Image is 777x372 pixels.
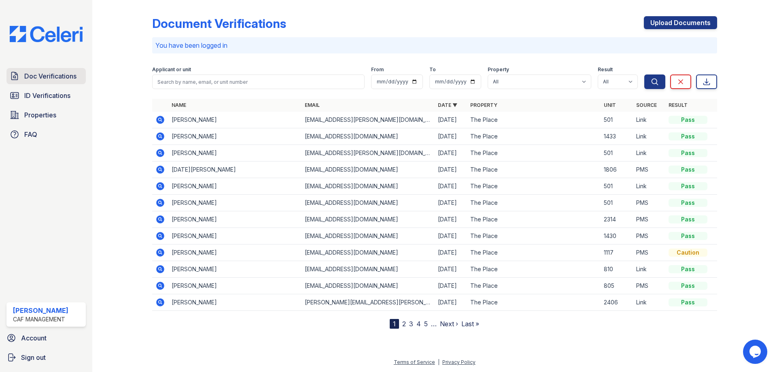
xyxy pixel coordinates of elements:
[467,294,600,311] td: The Place
[24,110,56,120] span: Properties
[438,359,439,365] div: |
[669,116,707,124] div: Pass
[435,195,467,211] td: [DATE]
[301,145,435,162] td: [EMAIL_ADDRESS][PERSON_NAME][DOMAIN_NAME]
[301,178,435,195] td: [EMAIL_ADDRESS][DOMAIN_NAME]
[301,244,435,261] td: [EMAIL_ADDRESS][DOMAIN_NAME]
[152,66,191,73] label: Applicant or unit
[168,145,301,162] td: [PERSON_NAME]
[168,211,301,228] td: [PERSON_NAME]
[467,261,600,278] td: The Place
[168,278,301,294] td: [PERSON_NAME]
[435,261,467,278] td: [DATE]
[601,261,633,278] td: 810
[601,228,633,244] td: 1430
[416,320,421,328] a: 4
[633,162,665,178] td: PMS
[461,320,479,328] a: Last »
[301,162,435,178] td: [EMAIL_ADDRESS][DOMAIN_NAME]
[168,228,301,244] td: [PERSON_NAME]
[3,349,89,366] a: Sign out
[633,145,665,162] td: Link
[301,228,435,244] td: [EMAIL_ADDRESS][DOMAIN_NAME]
[13,315,68,323] div: CAF Management
[168,162,301,178] td: [DATE][PERSON_NAME]
[598,66,613,73] label: Result
[669,249,707,257] div: Caution
[601,178,633,195] td: 501
[435,112,467,128] td: [DATE]
[636,102,657,108] a: Source
[467,228,600,244] td: The Place
[601,195,633,211] td: 501
[601,211,633,228] td: 2314
[152,16,286,31] div: Document Verifications
[390,319,399,329] div: 1
[435,228,467,244] td: [DATE]
[13,306,68,315] div: [PERSON_NAME]
[301,112,435,128] td: [EMAIL_ADDRESS][PERSON_NAME][DOMAIN_NAME]
[601,244,633,261] td: 1117
[470,102,497,108] a: Property
[440,320,458,328] a: Next ›
[488,66,509,73] label: Property
[168,244,301,261] td: [PERSON_NAME]
[24,130,37,139] span: FAQ
[6,87,86,104] a: ID Verifications
[3,26,89,42] img: CE_Logo_Blue-a8612792a0a2168367f1c8372b55b34899dd931a85d93a1a3d3e32e68fde9ad4.png
[467,112,600,128] td: The Place
[633,261,665,278] td: Link
[633,278,665,294] td: PMS
[21,353,46,362] span: Sign out
[467,162,600,178] td: The Place
[442,359,476,365] a: Privacy Policy
[601,162,633,178] td: 1806
[633,228,665,244] td: PMS
[669,282,707,290] div: Pass
[3,330,89,346] a: Account
[467,195,600,211] td: The Place
[435,244,467,261] td: [DATE]
[467,211,600,228] td: The Place
[633,244,665,261] td: PMS
[669,265,707,273] div: Pass
[633,112,665,128] td: Link
[24,71,76,81] span: Doc Verifications
[601,112,633,128] td: 501
[633,294,665,311] td: Link
[6,126,86,142] a: FAQ
[301,128,435,145] td: [EMAIL_ADDRESS][DOMAIN_NAME]
[168,294,301,311] td: [PERSON_NAME]
[604,102,616,108] a: Unit
[601,294,633,311] td: 2406
[669,132,707,140] div: Pass
[429,66,436,73] label: To
[467,178,600,195] td: The Place
[669,166,707,174] div: Pass
[435,278,467,294] td: [DATE]
[301,278,435,294] td: [EMAIL_ADDRESS][DOMAIN_NAME]
[633,211,665,228] td: PMS
[371,66,384,73] label: From
[669,182,707,190] div: Pass
[644,16,717,29] a: Upload Documents
[435,178,467,195] td: [DATE]
[394,359,435,365] a: Terms of Service
[172,102,186,108] a: Name
[435,128,467,145] td: [DATE]
[435,162,467,178] td: [DATE]
[669,199,707,207] div: Pass
[168,178,301,195] td: [PERSON_NAME]
[467,145,600,162] td: The Place
[6,107,86,123] a: Properties
[633,195,665,211] td: PMS
[301,211,435,228] td: [EMAIL_ADDRESS][DOMAIN_NAME]
[152,74,365,89] input: Search by name, email, or unit number
[633,178,665,195] td: Link
[168,261,301,278] td: [PERSON_NAME]
[435,211,467,228] td: [DATE]
[601,128,633,145] td: 1433
[435,294,467,311] td: [DATE]
[669,298,707,306] div: Pass
[669,149,707,157] div: Pass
